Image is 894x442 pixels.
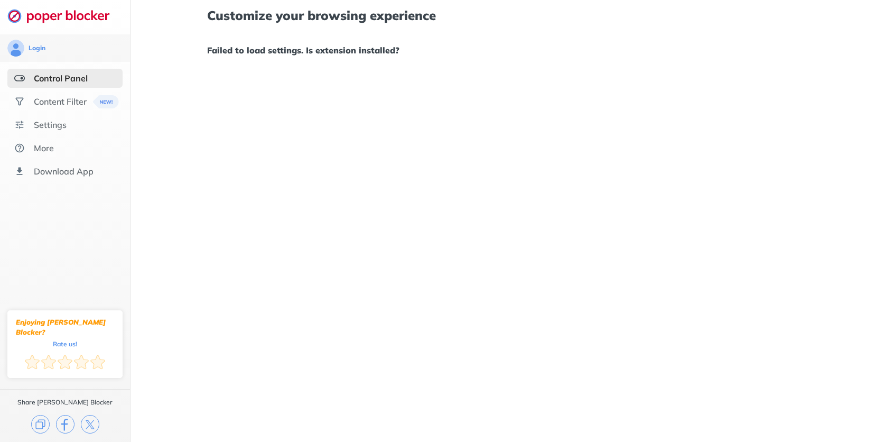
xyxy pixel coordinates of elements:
[14,96,25,107] img: social.svg
[17,398,113,407] div: Share [PERSON_NAME] Blocker
[7,8,121,23] img: logo-webpage.svg
[14,119,25,130] img: settings.svg
[207,43,818,57] h1: Failed to load settings. Is extension installed?
[31,415,50,434] img: copy.svg
[7,40,24,57] img: avatar.svg
[29,44,45,52] div: Login
[14,166,25,177] img: download-app.svg
[93,95,119,108] img: menuBanner.svg
[34,73,88,84] div: Control Panel
[16,317,114,337] div: Enjoying [PERSON_NAME] Blocker?
[34,119,67,130] div: Settings
[53,342,77,346] div: Rate us!
[207,8,818,22] h1: Customize your browsing experience
[34,143,54,153] div: More
[56,415,74,434] img: facebook.svg
[34,96,87,107] div: Content Filter
[14,73,25,84] img: features-selected.svg
[34,166,94,177] div: Download App
[14,143,25,153] img: about.svg
[81,415,99,434] img: x.svg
